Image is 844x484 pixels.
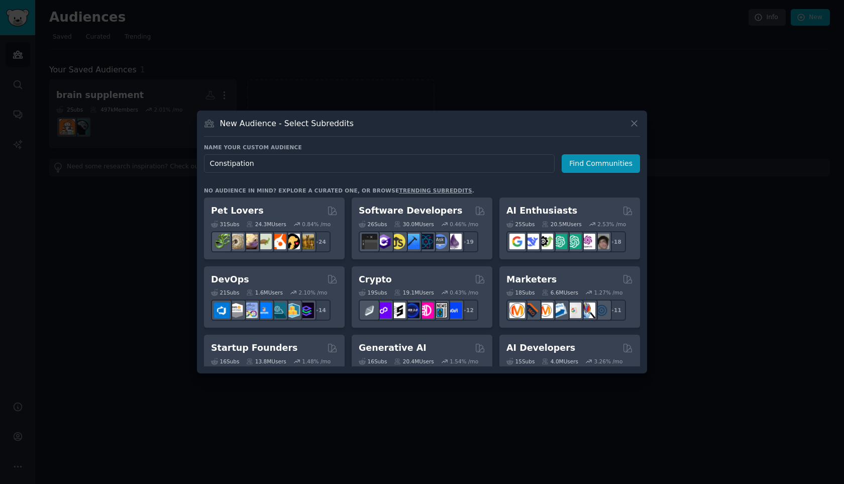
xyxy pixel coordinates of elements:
[506,358,535,365] div: 15 Sub s
[542,289,578,296] div: 6.6M Users
[204,144,640,151] h3: Name your custom audience
[509,234,525,249] img: GoogleGeminiAI
[284,234,300,249] img: PetAdvice
[359,273,392,286] h2: Crypto
[506,273,557,286] h2: Marketers
[359,342,427,354] h2: Generative AI
[399,187,472,193] a: trending subreddits
[432,303,448,318] img: CryptoNews
[506,205,577,217] h2: AI Enthusiasts
[204,187,474,194] div: No audience in mind? Explore a curated one, or browse .
[362,234,377,249] img: software
[523,234,539,249] img: DeepSeek
[418,303,434,318] img: defiblockchain
[450,221,478,228] div: 0.46 % /mo
[566,303,581,318] img: googleads
[211,273,249,286] h2: DevOps
[359,358,387,365] div: 16 Sub s
[309,300,331,321] div: + 14
[594,234,609,249] img: ArtificalIntelligence
[542,358,578,365] div: 4.0M Users
[299,289,328,296] div: 2.10 % /mo
[394,358,434,365] div: 20.4M Users
[256,303,272,318] img: DevOpsLinks
[404,234,419,249] img: iOSProgramming
[509,303,525,318] img: content_marketing
[597,221,626,228] div: 2.53 % /mo
[506,221,535,228] div: 25 Sub s
[302,358,331,365] div: 1.48 % /mo
[594,358,623,365] div: 3.26 % /mo
[506,342,575,354] h2: AI Developers
[450,289,478,296] div: 0.43 % /mo
[538,303,553,318] img: AskMarketing
[566,234,581,249] img: chatgpt_prompts_
[211,358,239,365] div: 16 Sub s
[594,289,623,296] div: 1.27 % /mo
[298,234,314,249] img: dogbreed
[302,221,331,228] div: 0.84 % /mo
[605,300,626,321] div: + 11
[394,221,434,228] div: 30.0M Users
[211,342,297,354] h2: Startup Founders
[359,205,462,217] h2: Software Developers
[376,234,391,249] img: csharp
[580,303,595,318] img: MarketingResearch
[390,234,405,249] img: learnjavascript
[404,303,419,318] img: web3
[523,303,539,318] img: bigseo
[394,289,434,296] div: 19.1M Users
[457,231,478,252] div: + 19
[242,234,258,249] img: leopardgeckos
[246,289,283,296] div: 1.6M Users
[446,303,462,318] img: defi_
[390,303,405,318] img: ethstaker
[246,221,286,228] div: 24.3M Users
[359,289,387,296] div: 19 Sub s
[228,234,244,249] img: ballpython
[446,234,462,249] img: elixir
[605,231,626,252] div: + 18
[432,234,448,249] img: AskComputerScience
[580,234,595,249] img: OpenAIDev
[211,221,239,228] div: 31 Sub s
[211,205,264,217] h2: Pet Lovers
[214,234,230,249] img: herpetology
[418,234,434,249] img: reactnative
[506,289,535,296] div: 18 Sub s
[457,300,478,321] div: + 12
[284,303,300,318] img: aws_cdk
[552,303,567,318] img: Emailmarketing
[270,234,286,249] img: cockatiel
[214,303,230,318] img: azuredevops
[211,289,239,296] div: 21 Sub s
[220,118,354,129] h3: New Audience - Select Subreddits
[362,303,377,318] img: ethfinance
[594,303,609,318] img: OnlineMarketing
[309,231,331,252] div: + 24
[246,358,286,365] div: 13.8M Users
[256,234,272,249] img: turtle
[376,303,391,318] img: 0xPolygon
[204,154,555,173] input: Pick a short name, like "Digital Marketers" or "Movie-Goers"
[270,303,286,318] img: platformengineering
[242,303,258,318] img: Docker_DevOps
[359,221,387,228] div: 26 Sub s
[538,234,553,249] img: AItoolsCatalog
[228,303,244,318] img: AWS_Certified_Experts
[542,221,581,228] div: 20.5M Users
[298,303,314,318] img: PlatformEngineers
[450,358,478,365] div: 1.54 % /mo
[562,154,640,173] button: Find Communities
[552,234,567,249] img: chatgpt_promptDesign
